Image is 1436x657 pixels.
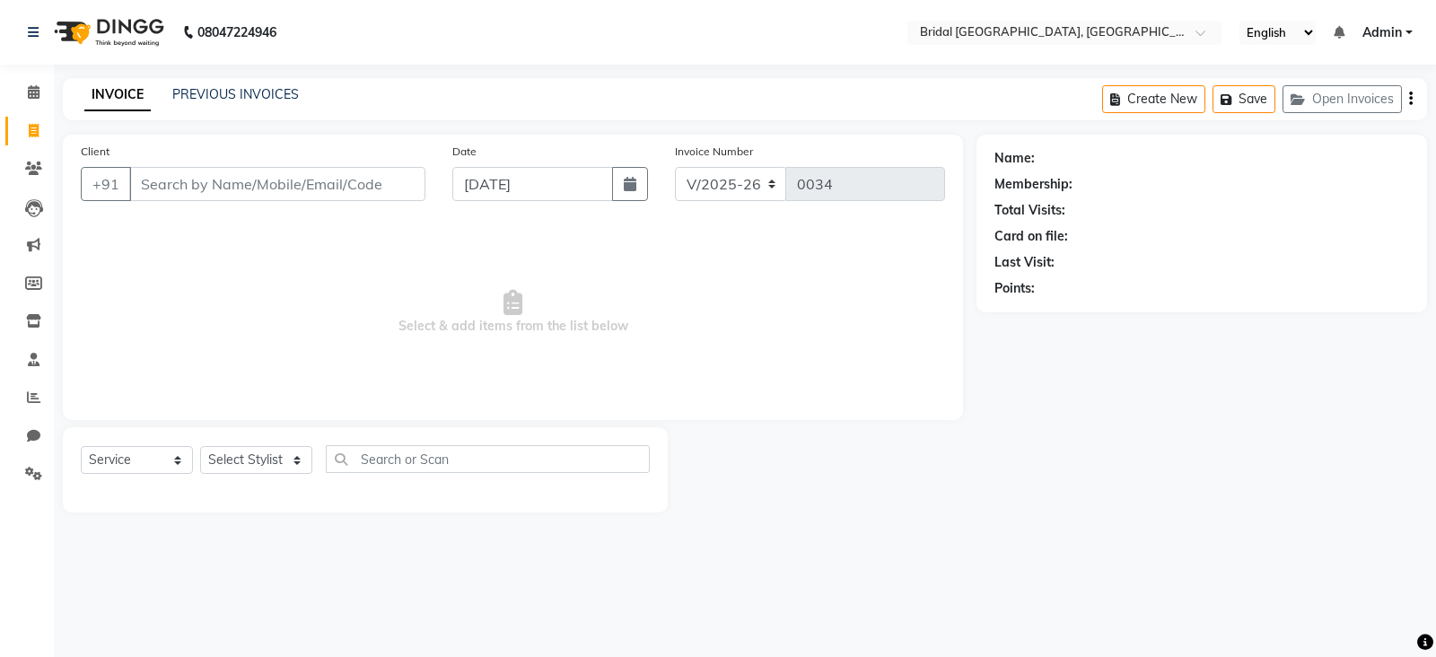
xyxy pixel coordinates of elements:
[994,227,1068,246] div: Card on file:
[46,7,169,57] img: logo
[994,279,1035,298] div: Points:
[326,445,650,473] input: Search or Scan
[675,144,753,160] label: Invoice Number
[452,144,477,160] label: Date
[994,149,1035,168] div: Name:
[129,167,425,201] input: Search by Name/Mobile/Email/Code
[84,79,151,111] a: INVOICE
[1102,85,1205,113] button: Create New
[1283,85,1402,113] button: Open Invoices
[1362,23,1402,42] span: Admin
[172,86,299,102] a: PREVIOUS INVOICES
[197,7,276,57] b: 08047224946
[994,253,1055,272] div: Last Visit:
[81,223,945,402] span: Select & add items from the list below
[1213,85,1275,113] button: Save
[994,201,1065,220] div: Total Visits:
[81,144,109,160] label: Client
[994,175,1073,194] div: Membership:
[81,167,131,201] button: +91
